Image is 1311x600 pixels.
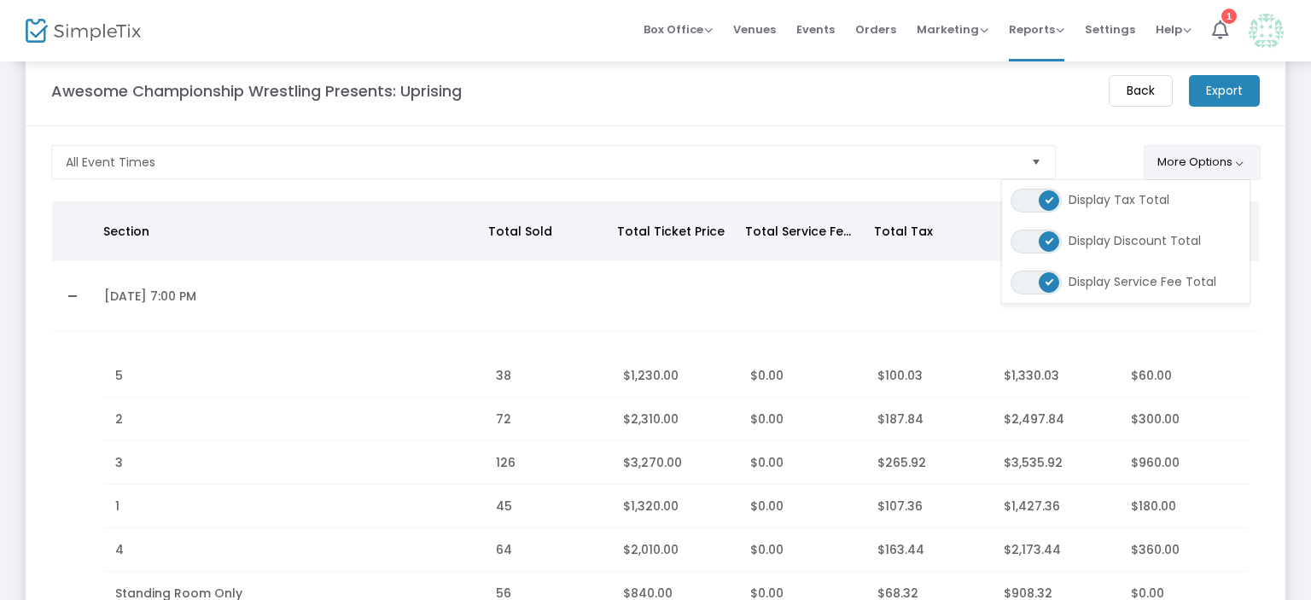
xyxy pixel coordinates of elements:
[1131,498,1176,515] span: $180.00
[644,21,713,38] span: Box Office
[115,411,123,428] span: 2
[1109,75,1173,107] m-button: Back
[1156,21,1192,38] span: Help
[623,498,679,515] span: $1,320.00
[1144,145,1261,180] button: More Options
[877,411,924,428] span: $187.84
[623,367,679,384] span: $1,230.00
[496,367,511,384] span: 38
[115,454,123,471] span: 3
[1045,236,1053,245] span: ON
[1189,75,1260,107] m-button: Export
[877,367,923,384] span: $100.03
[496,411,511,428] span: 72
[750,411,784,428] span: $0.00
[1131,454,1180,471] span: $960.00
[855,8,896,51] span: Orders
[1004,541,1061,558] span: $2,173.44
[1131,411,1180,428] span: $300.00
[623,541,679,558] span: $2,010.00
[115,541,124,558] span: 4
[1004,411,1064,428] span: $2,497.84
[1004,454,1063,471] span: $3,535.92
[877,498,923,515] span: $107.36
[1131,541,1180,558] span: $360.00
[51,79,462,102] m-panel-title: Awesome Championship Wrestling Presents: Uprising
[115,367,123,384] span: 5
[62,283,84,310] a: Collapse Details
[496,498,512,515] span: 45
[733,8,776,51] span: Venues
[66,154,155,171] span: All Event Times
[750,367,784,384] span: $0.00
[93,201,478,261] th: Section
[1131,367,1172,384] span: $60.00
[750,498,784,515] span: $0.00
[796,8,835,51] span: Events
[1221,9,1237,24] div: 1
[750,454,784,471] span: $0.00
[617,223,725,240] span: Total Ticket Price
[1002,262,1250,303] div: Display Service Fee Total
[735,201,863,261] th: Total Service Fees
[496,541,512,558] span: 64
[877,454,926,471] span: $265.92
[478,201,606,261] th: Total Sold
[623,411,679,428] span: $2,310.00
[496,454,516,471] span: 126
[94,261,482,332] td: [DATE] 7:00 PM
[1004,498,1060,515] span: $1,427.36
[1085,8,1135,51] span: Settings
[1045,277,1053,286] span: ON
[750,541,784,558] span: $0.00
[1002,221,1250,262] div: Display Discount Total
[864,201,992,261] th: Total Tax
[1024,146,1048,178] button: Select
[1009,21,1064,38] span: Reports
[623,454,682,471] span: $3,270.00
[877,541,924,558] span: $163.44
[917,21,988,38] span: Marketing
[1002,180,1250,221] div: Display Tax Total
[115,498,119,515] span: 1
[1004,367,1059,384] span: $1,330.03
[1045,195,1053,204] span: ON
